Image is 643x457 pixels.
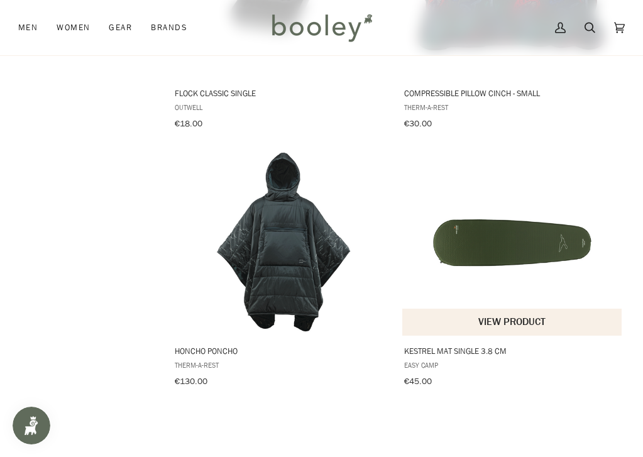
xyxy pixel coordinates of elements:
span: Easy Camp [404,360,621,370]
a: Honcho Poncho [173,147,393,391]
span: Outwell [175,102,392,113]
span: €30.00 [404,118,432,129]
span: Women [57,21,90,34]
button: View product [402,309,622,336]
span: Gear [109,21,132,34]
a: Kestrel Mat Single 3.8 cm [402,147,623,391]
span: Therm-a-Rest [404,102,621,113]
img: Booley [267,9,376,46]
iframe: Button to open loyalty program pop-up [13,407,50,444]
span: €18.00 [175,118,202,129]
span: Therm-a-Rest [175,360,392,370]
span: Honcho Poncho [175,345,392,356]
span: Compressible Pillow Cinch - Small [404,87,621,99]
img: Therm-a-Rest Honcho Poncho - Booley Galway [189,147,377,336]
span: Kestrel Mat Single 3.8 cm [404,345,621,356]
span: Flock Classic Single [175,87,392,99]
span: €45.00 [404,375,432,387]
img: Easy Camp Kestrel Mat Single 3.8 cm Green - Booley Galway [418,147,607,336]
span: €130.00 [175,375,207,387]
span: Brands [151,21,187,34]
span: Men [18,21,38,34]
